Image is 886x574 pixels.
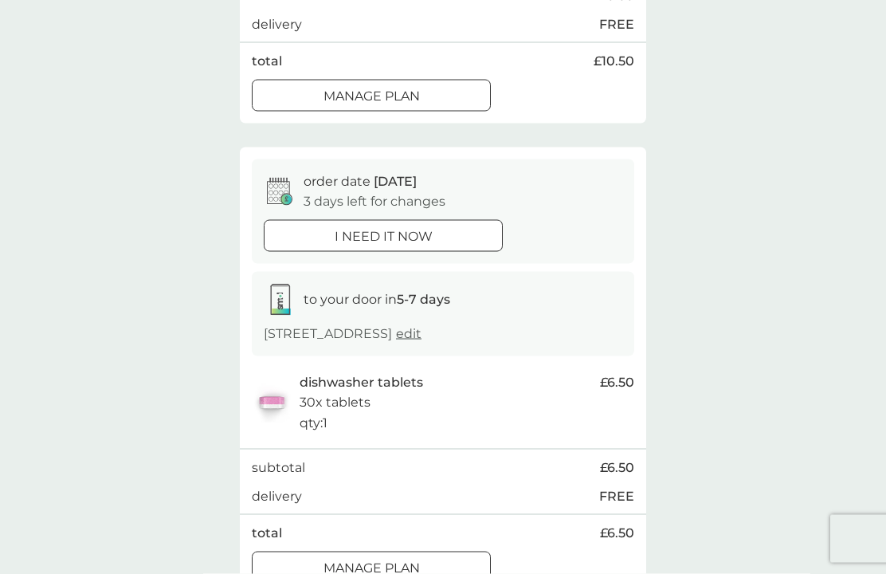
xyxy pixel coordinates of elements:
p: FREE [599,14,634,35]
strong: 5-7 days [397,292,450,307]
p: 30x tablets [300,392,370,413]
button: i need it now [264,220,503,252]
p: dishwasher tablets [300,372,423,393]
p: total [252,523,282,544]
p: delivery [252,486,302,507]
p: total [252,51,282,72]
span: £10.50 [594,51,634,72]
p: 3 days left for changes [304,191,445,212]
p: i need it now [335,226,433,247]
span: £6.50 [600,523,634,544]
p: FREE [599,486,634,507]
p: qty : 1 [300,413,327,434]
span: £6.50 [600,372,634,393]
p: [STREET_ADDRESS] [264,324,421,344]
button: Manage plan [252,80,491,112]
span: to your door in [304,292,450,307]
a: edit [396,326,421,341]
span: £6.50 [600,458,634,478]
p: subtotal [252,458,305,478]
p: delivery [252,14,302,35]
p: Manage plan [323,86,420,107]
p: order date [304,171,417,192]
span: [DATE] [374,174,417,189]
